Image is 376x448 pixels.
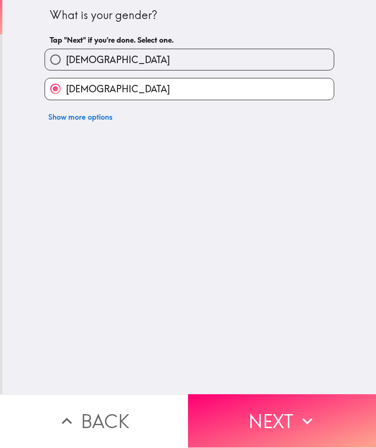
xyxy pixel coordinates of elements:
[50,8,329,24] div: What is your gender?
[45,108,116,127] button: Show more options
[188,395,376,448] button: Next
[50,35,329,45] h6: Tap "Next" if you're done. Select one.
[45,50,334,70] button: [DEMOGRAPHIC_DATA]
[45,79,334,100] button: [DEMOGRAPHIC_DATA]
[66,83,170,96] span: [DEMOGRAPHIC_DATA]
[66,54,170,67] span: [DEMOGRAPHIC_DATA]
